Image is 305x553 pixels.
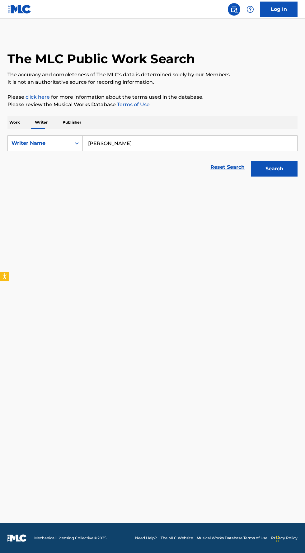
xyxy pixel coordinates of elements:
[230,6,238,13] img: search
[7,71,298,78] p: The accuracy and completeness of The MLC's data is determined solely by our Members.
[244,3,256,16] div: Help
[7,116,22,129] p: Work
[246,6,254,13] img: help
[7,101,298,108] p: Please review the Musical Works Database
[33,116,49,129] p: Writer
[7,78,298,86] p: It is not an authoritative source for recording information.
[61,116,83,129] p: Publisher
[274,523,305,553] iframe: Chat Widget
[228,3,240,16] a: Public Search
[207,160,248,174] a: Reset Search
[7,51,195,67] h1: The MLC Public Work Search
[7,135,298,180] form: Search Form
[7,534,27,542] img: logo
[26,94,50,100] a: click here
[251,161,298,177] button: Search
[274,523,305,553] div: Widget Obrolan
[135,535,157,541] a: Need Help?
[12,139,68,147] div: Writer Name
[197,535,267,541] a: Musical Works Database Terms of Use
[260,2,298,17] a: Log In
[276,529,279,548] div: Seret
[161,535,193,541] a: The MLC Website
[116,102,150,107] a: Terms of Use
[7,93,298,101] p: Please for more information about the terms used in the database.
[34,535,106,541] span: Mechanical Licensing Collective © 2025
[7,5,31,14] img: MLC Logo
[271,535,298,541] a: Privacy Policy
